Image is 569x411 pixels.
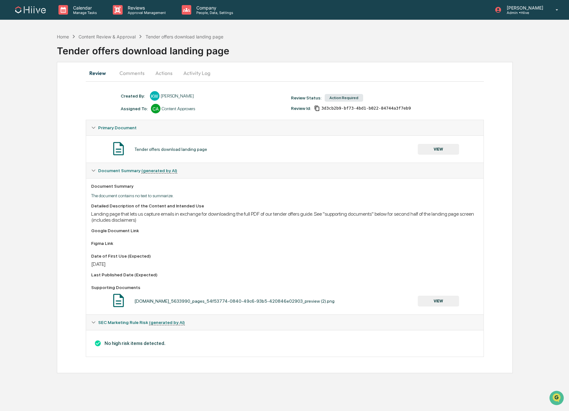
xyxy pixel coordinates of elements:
div: Figma Link [91,241,479,246]
button: VIEW [418,296,459,307]
div: 🗄️ [46,81,51,86]
div: Document Summary (generated by AI) [86,163,484,178]
span: Preclearance [13,80,41,86]
div: Google Document Link [91,228,479,233]
a: 🖐️Preclearance [4,77,44,89]
div: Content Approvers [162,106,195,111]
u: (generated by AI) [141,168,177,173]
div: Review Id: [291,106,311,111]
div: Content Review & Approval [78,34,136,39]
p: People, Data, Settings [191,10,236,15]
img: Document Icon [111,141,126,157]
img: logo [15,6,46,13]
span: Pylon [63,108,77,112]
div: Tender offers download landing page [146,34,223,39]
div: Assigned To: [121,106,148,111]
img: 1746055101610-c473b297-6a78-478c-a979-82029cc54cd1 [6,49,18,60]
div: 🖐️ [6,81,11,86]
span: Primary Document [98,125,137,130]
span: Attestations [52,80,79,86]
div: Action Required [325,94,363,102]
div: SEC Marketing Rule Risk (generated by AI) [86,315,484,330]
div: Detailed Description of the Content and Intended Use [91,203,479,208]
div: KW [150,91,159,101]
p: The document contains no text to summarize. [91,193,479,198]
span: 3d3cb2b9-bf73-4bd1-b022-84744a3f7eb9 [321,106,411,111]
p: Admin • Hiive [502,10,546,15]
span: Data Lookup [13,92,40,98]
a: 🗄️Attestations [44,77,81,89]
div: [PERSON_NAME] [161,93,194,98]
img: Document Icon [111,293,126,308]
button: Comments [114,65,150,81]
div: [DOMAIN_NAME]_5633990_pages_54f53774-0840-49c6-93b5-420846e02903_preview (2).png [134,299,335,304]
div: Primary Document [86,135,484,163]
div: secondary tabs example [86,65,484,81]
p: Manage Tasks [68,10,100,15]
div: Document Summary (generated by AI) [86,178,484,314]
p: [PERSON_NAME] [502,5,546,10]
div: Tender offers download landing page [57,40,569,57]
div: Supporting Documents [91,285,479,290]
p: Company [191,5,236,10]
div: Last Published Date (Expected) [91,272,479,277]
div: Tender offers download landing page [134,147,207,152]
div: Primary Document [86,120,484,135]
div: CA [151,104,160,113]
div: Document Summary [91,184,479,189]
div: Created By: ‎ ‎ [121,93,147,98]
h3: No high risk items detected. [91,340,479,347]
div: [DATE] [91,261,479,267]
div: We're available if you need us! [22,55,80,60]
div: Landing page that lets us capture emails in exchange for downloading the full PDF of our tender o... [91,211,479,223]
div: Review Status: [291,95,322,100]
p: Approval Management [123,10,169,15]
p: Calendar [68,5,100,10]
iframe: Open customer support [549,390,566,407]
a: 🔎Data Lookup [4,90,43,101]
a: Powered byPylon [45,107,77,112]
button: Review [86,65,114,81]
u: (generated by AI) [149,320,185,325]
div: Document Summary (generated by AI) [86,330,484,357]
div: Home [57,34,69,39]
button: Activity Log [178,65,215,81]
span: SEC Marketing Rule Risk [98,320,185,325]
button: Actions [150,65,178,81]
span: Copy Id [314,105,320,111]
div: Date of First Use (Expected) [91,253,479,259]
p: How can we help? [6,13,116,24]
div: Start new chat [22,49,104,55]
div: 🔎 [6,93,11,98]
span: Document Summary [98,168,177,173]
button: VIEW [418,144,459,155]
p: Reviews [123,5,169,10]
button: Start new chat [108,51,116,58]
